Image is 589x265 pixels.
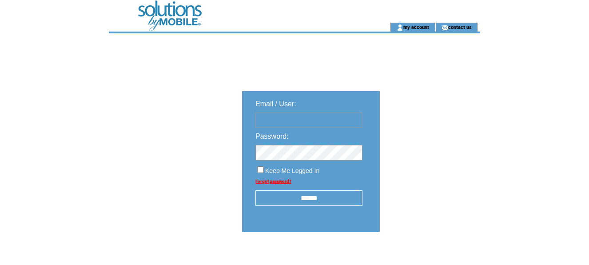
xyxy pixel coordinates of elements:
img: account_icon.gif [397,24,403,31]
img: contact_us_icon.gif [442,24,448,31]
a: Forgot password? [255,179,291,184]
a: contact us [448,24,472,30]
a: my account [403,24,429,30]
span: Password: [255,132,289,140]
span: Keep Me Logged In [265,167,319,174]
span: Email / User: [255,100,296,108]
